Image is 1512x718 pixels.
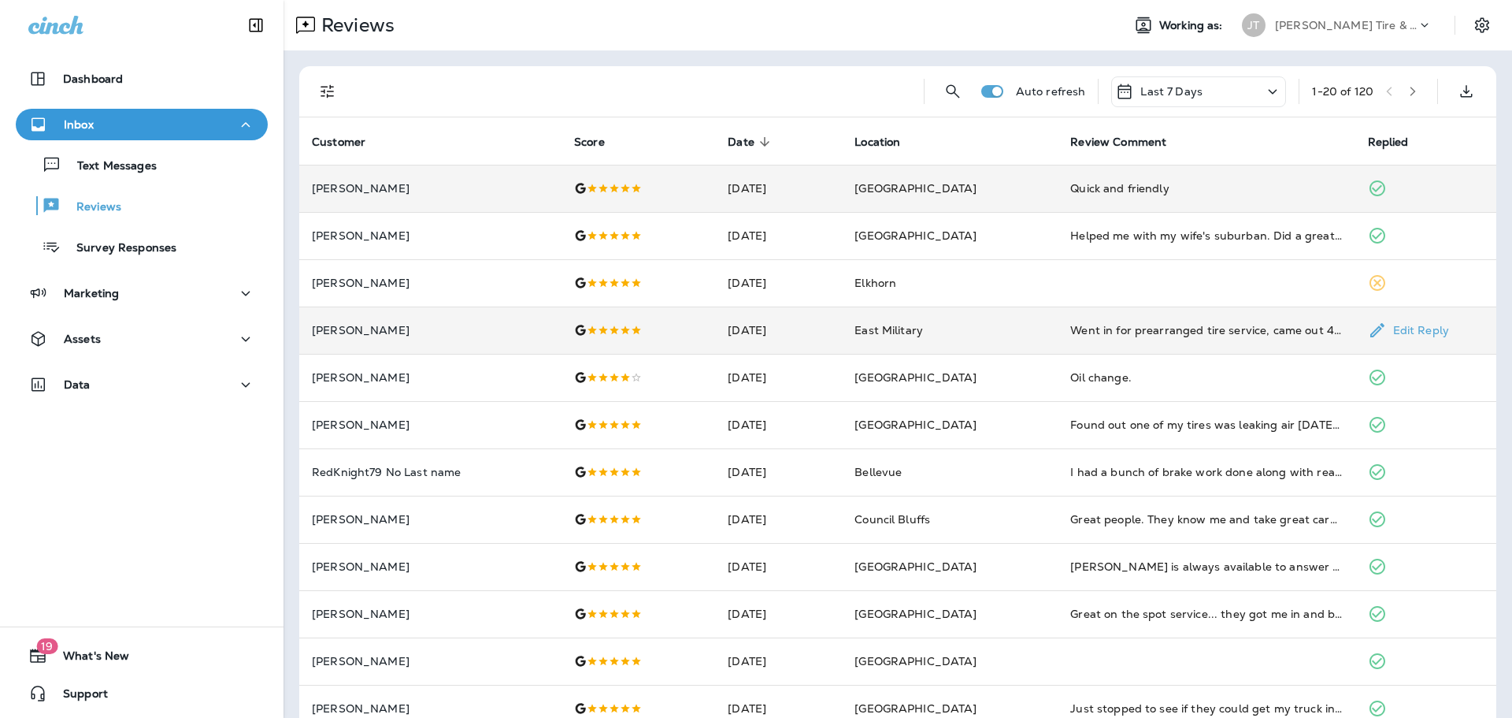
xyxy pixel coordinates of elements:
[854,560,976,574] span: [GEOGRAPHIC_DATA]
[1070,322,1342,338] div: Went in for prearranged tire service, came out 4 hours later with new tires AND new wheel bearing...
[61,159,157,174] p: Text Messages
[16,63,268,95] button: Dashboard
[312,324,549,337] p: [PERSON_NAME]
[312,135,386,149] span: Customer
[312,76,343,107] button: Filters
[312,608,549,620] p: [PERSON_NAME]
[715,354,842,401] td: [DATE]
[854,181,976,195] span: [GEOGRAPHIC_DATA]
[1140,85,1203,98] p: Last 7 Days
[715,638,842,685] td: [DATE]
[715,212,842,259] td: [DATE]
[854,654,976,668] span: [GEOGRAPHIC_DATA]
[16,230,268,263] button: Survey Responses
[47,687,108,706] span: Support
[1070,559,1342,575] div: Preston is always available to answer my questions, is knowledgeable and dedicated to his custome...
[312,419,549,431] p: [PERSON_NAME]
[854,229,976,243] span: [GEOGRAPHIC_DATA]
[1070,180,1342,196] div: Quick and friendly
[1275,19,1417,32] p: [PERSON_NAME] Tire & Auto
[1016,85,1086,98] p: Auto refresh
[854,607,976,621] span: [GEOGRAPHIC_DATA]
[715,401,842,448] td: [DATE]
[16,369,268,400] button: Data
[1070,228,1342,244] div: Helped me with my wife's suburban. Did a great job.
[1312,85,1373,98] div: 1 - 20 of 120
[715,165,842,212] td: [DATE]
[1468,11,1496,39] button: Settings
[315,13,395,37] p: Reviews
[715,496,842,543] td: [DATE]
[312,229,549,242] p: [PERSON_NAME]
[715,259,842,307] td: [DATE]
[312,513,549,526] p: [PERSON_NAME]
[728,135,775,149] span: Date
[1368,136,1409,149] span: Replied
[312,560,549,573] p: [PERSON_NAME]
[854,136,900,149] span: Location
[1070,135,1187,149] span: Review Comment
[1451,76,1482,107] button: Export as CSV
[16,148,268,181] button: Text Messages
[854,465,902,479] span: Bellevue
[312,655,549,668] p: [PERSON_NAME]
[854,418,976,432] span: [GEOGRAPHIC_DATA]
[1070,606,1342,622] div: Great on the spot service... they got me in and back on the road to home real quick.. we will def...
[61,241,176,256] p: Survey Responses
[64,333,101,345] p: Assets
[854,276,896,290] span: Elkhorn
[16,640,268,671] button: 19What's New
[312,182,549,195] p: [PERSON_NAME]
[854,701,976,716] span: [GEOGRAPHIC_DATA]
[715,307,842,354] td: [DATE]
[1070,370,1342,385] div: Oil change.
[312,466,549,478] p: RedKnight79 No Last name
[854,323,923,337] span: East Military
[574,135,625,149] span: Score
[64,118,94,131] p: Inbox
[16,678,268,709] button: Support
[61,200,121,215] p: Reviews
[64,287,119,299] p: Marketing
[312,277,549,289] p: [PERSON_NAME]
[715,448,842,496] td: [DATE]
[16,189,268,222] button: Reviews
[1159,19,1226,32] span: Working as:
[63,73,123,85] p: Dashboard
[574,136,605,149] span: Score
[1070,464,1342,480] div: I had a bunch of brake work done along with rear seals for the rear end and gaskets replaced on m...
[1242,13,1266,37] div: JT
[1070,701,1342,716] div: Just stopped to see if they could get my truck in for service…they could! Less than an hour later...
[854,512,930,526] span: Council Bluffs
[36,638,57,654] span: 19
[1368,135,1429,149] span: Replied
[937,76,969,107] button: Search Reviews
[312,371,549,384] p: [PERSON_NAME]
[854,135,921,149] span: Location
[16,109,268,140] button: Inbox
[47,649,129,668] span: What's New
[1070,136,1166,149] span: Review Comment
[854,370,976,385] span: [GEOGRAPHIC_DATA]
[715,543,842,590] td: [DATE]
[728,136,754,149] span: Date
[1387,324,1449,337] p: Edit Reply
[715,590,842,638] td: [DATE]
[312,136,365,149] span: Customer
[16,323,268,355] button: Assets
[64,378,91,391] p: Data
[1070,512,1342,527] div: Great people. They know me and take great care of my cars. Very personable and welcoming place. T...
[16,277,268,309] button: Marketing
[1070,417,1342,433] div: Found out one of my tires was leaking air on Wednesday evening. Thursday, when I got off work, I ...
[312,702,549,715] p: [PERSON_NAME]
[234,9,278,41] button: Collapse Sidebar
